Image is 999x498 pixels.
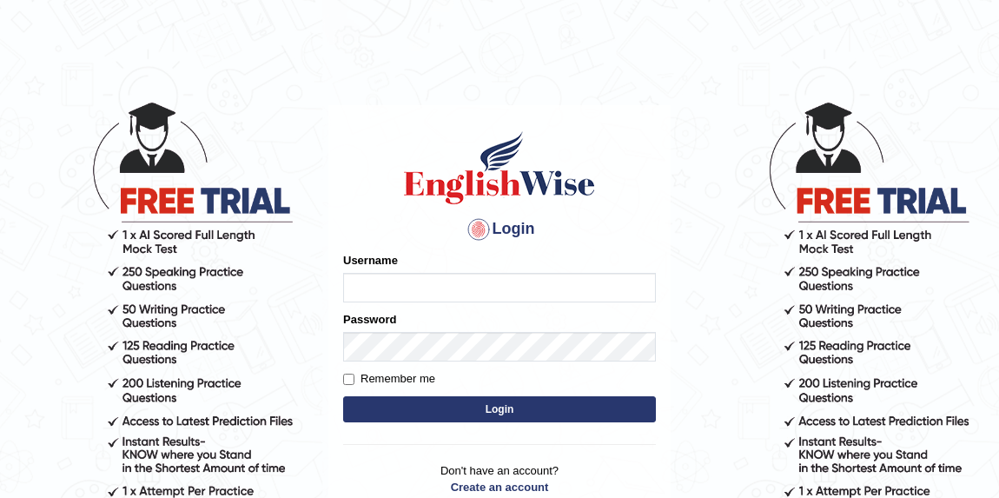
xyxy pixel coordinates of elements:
[343,311,396,328] label: Password
[343,216,656,243] h4: Login
[343,479,656,495] a: Create an account
[343,370,435,388] label: Remember me
[343,252,398,269] label: Username
[343,374,354,385] input: Remember me
[400,129,599,207] img: Logo of English Wise sign in for intelligent practice with AI
[343,396,656,422] button: Login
